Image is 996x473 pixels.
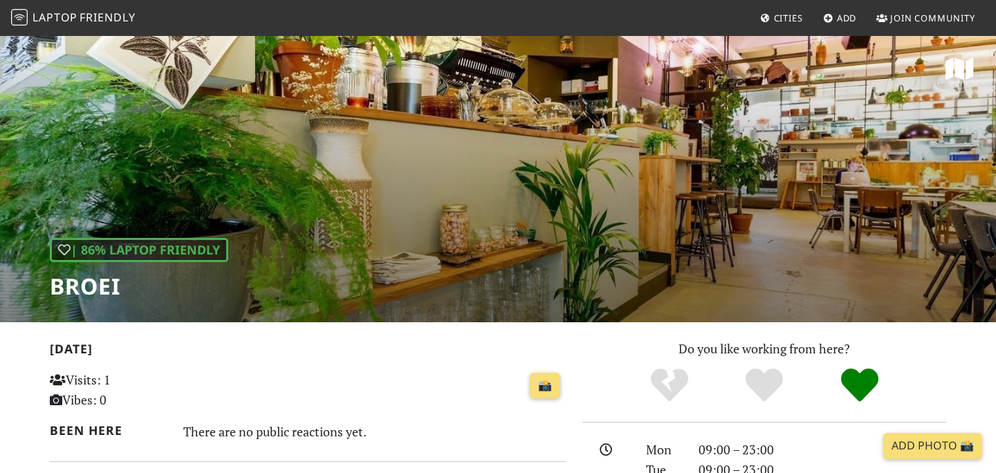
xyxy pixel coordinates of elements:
div: Definitely! [812,367,907,405]
a: Add [818,6,863,30]
h2: Been here [50,423,167,438]
div: Yes [717,367,812,405]
span: Friendly [80,10,135,25]
p: Visits: 1 Vibes: 0 [50,370,211,410]
div: Mon [638,440,690,460]
a: Cities [755,6,809,30]
div: 09:00 – 23:00 [690,440,954,460]
img: LaptopFriendly [11,9,28,26]
div: There are no public reactions yet. [183,420,566,443]
p: Do you like working from here? [582,339,946,359]
a: Join Community [871,6,981,30]
div: | 86% Laptop Friendly [50,238,228,262]
div: No [622,367,717,405]
span: Cities [774,12,803,24]
span: Add [837,12,857,24]
a: 📸 [530,373,560,399]
a: LaptopFriendly LaptopFriendly [11,6,136,30]
h1: BROEI [50,273,228,299]
span: Laptop [33,10,77,25]
h2: [DATE] [50,342,566,362]
a: Add Photo 📸 [883,433,982,459]
span: Join Community [890,12,975,24]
